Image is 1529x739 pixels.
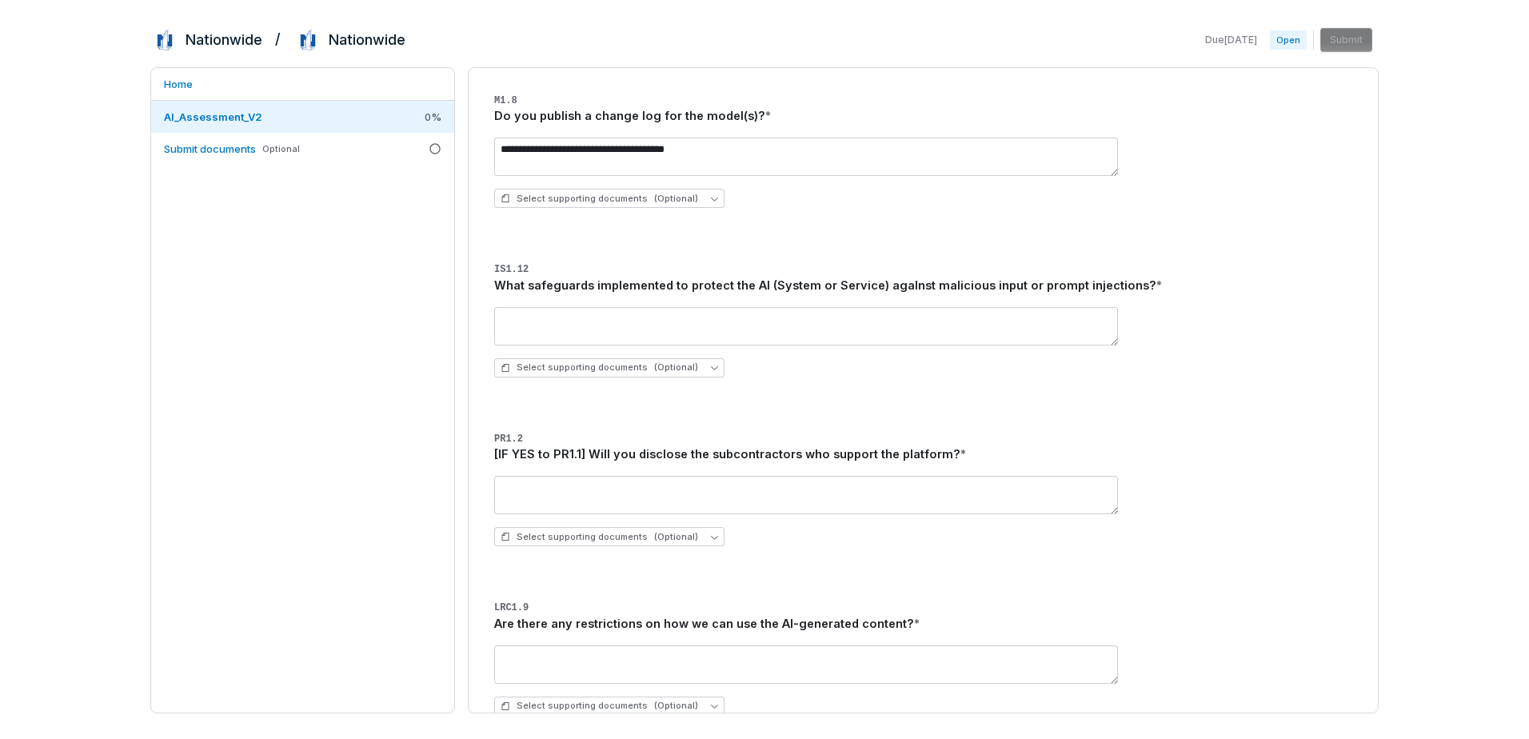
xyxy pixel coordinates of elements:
[654,700,698,712] span: (Optional)
[501,531,698,543] span: Select supporting documents
[494,95,517,106] span: M1.8
[329,30,405,50] h2: Nationwide
[164,110,262,123] span: AI_Assessment_V2
[275,26,281,50] h2: /
[654,193,698,205] span: (Optional)
[164,142,256,155] span: Submit documents
[186,30,262,50] h2: Nationwide
[654,362,698,373] span: (Optional)
[494,602,529,613] span: LRC1.9
[494,264,529,275] span: IS1.12
[494,615,1352,633] div: Are there any restrictions on how we can use the AI-generated content?
[494,277,1352,294] div: What safeguards implemented to protect the AI (System or Service) agaInst malicious input or prom...
[425,110,441,124] span: 0 %
[501,700,698,712] span: Select supporting documents
[501,362,698,373] span: Select supporting documents
[151,101,454,133] a: AI_Assessment_V20%
[494,107,1352,125] div: Do you publish a change log for the model(s)?
[151,68,454,100] a: Home
[501,193,698,205] span: Select supporting documents
[151,133,454,165] a: Submit documentsOptional
[1205,34,1257,46] span: Due [DATE]
[494,445,1352,463] div: [IF YES to PR1.1] Will you disclose the subcontractors who support the platform?
[1270,30,1307,50] span: Open
[262,143,300,155] span: Optional
[494,433,523,445] span: PR1.2
[654,531,698,543] span: (Optional)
